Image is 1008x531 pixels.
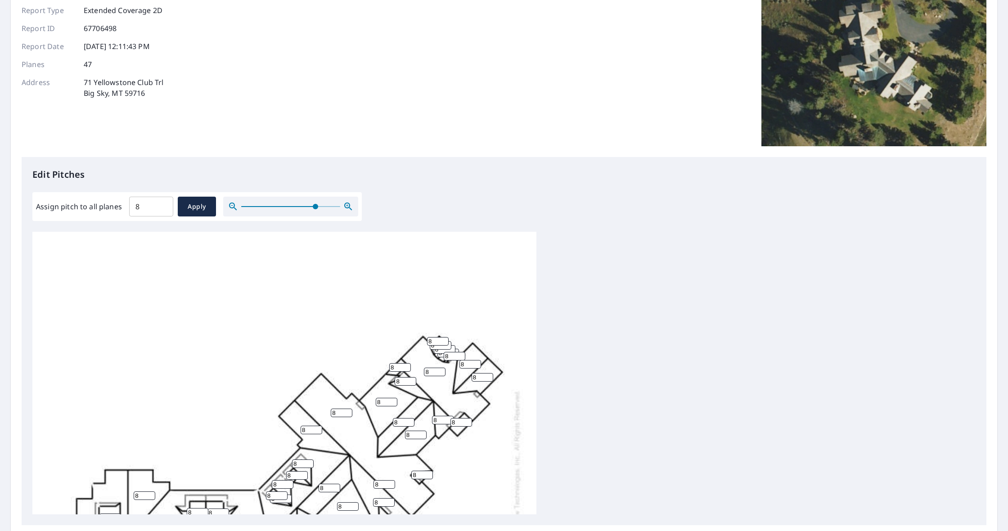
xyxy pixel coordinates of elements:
p: Report Type [22,5,76,16]
p: Report ID [22,23,76,34]
p: Address [22,77,76,99]
span: Apply [185,201,209,212]
p: 47 [84,59,92,70]
p: [DATE] 12:11:43 PM [84,41,150,52]
p: Planes [22,59,76,70]
p: 71 Yellowstone Club Trl Big Sky, MT 59716 [84,77,163,99]
label: Assign pitch to all planes [36,201,122,212]
p: 67706498 [84,23,117,34]
p: Report Date [22,41,76,52]
input: 00.0 [129,194,173,219]
p: Edit Pitches [32,168,976,181]
button: Apply [178,197,216,216]
p: Extended Coverage 2D [84,5,162,16]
